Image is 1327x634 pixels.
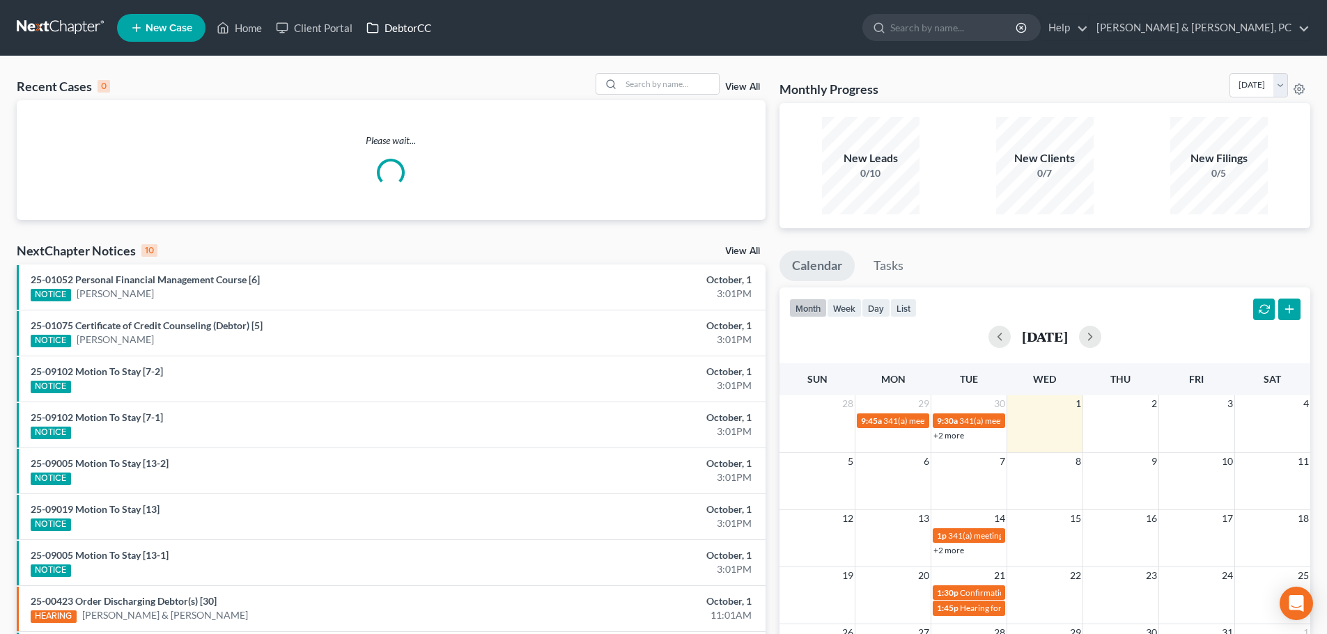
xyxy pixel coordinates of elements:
[359,15,438,40] a: DebtorCC
[520,411,752,425] div: October, 1
[890,299,917,317] button: list
[520,562,752,576] div: 3:01PM
[959,415,1167,426] span: 341(a) meeting for [PERSON_NAME] & [PERSON_NAME]
[998,453,1007,470] span: 7
[779,251,855,281] a: Calendar
[520,608,752,622] div: 11:01AM
[960,373,978,385] span: Tue
[789,299,827,317] button: month
[996,166,1094,180] div: 0/7
[881,373,906,385] span: Mon
[960,603,1069,613] span: Hearing for [PERSON_NAME]
[937,530,947,541] span: 1p
[520,502,752,516] div: October, 1
[917,395,931,412] span: 29
[520,365,752,379] div: October, 1
[621,74,719,94] input: Search by name...
[822,150,919,166] div: New Leads
[31,381,71,393] div: NOTICE
[922,453,931,470] span: 6
[917,567,931,584] span: 20
[31,365,163,377] a: 25-09102 Motion To Stay [7-2]
[779,81,878,97] h3: Monthly Progress
[993,510,1007,527] span: 14
[520,425,752,438] div: 3:01PM
[1089,15,1310,40] a: [PERSON_NAME] & [PERSON_NAME], PC
[31,610,77,623] div: HEARING
[1170,166,1268,180] div: 0/5
[31,549,169,561] a: 25-09005 Motion To Stay [13-1]
[1220,510,1234,527] span: 17
[31,595,217,607] a: 25-00423 Order Discharging Debtor(s) [30]
[890,15,1018,40] input: Search by name...
[1144,567,1158,584] span: 23
[77,287,154,301] a: [PERSON_NAME]
[31,518,71,531] div: NOTICE
[822,166,919,180] div: 0/10
[17,242,157,259] div: NextChapter Notices
[917,510,931,527] span: 13
[993,395,1007,412] span: 30
[520,287,752,301] div: 3:01PM
[933,430,964,441] a: +2 more
[520,319,752,333] div: October, 1
[725,82,760,92] a: View All
[1110,373,1131,385] span: Thu
[960,587,1118,598] span: Confirmation hearing for [PERSON_NAME]
[520,273,752,287] div: October, 1
[1069,510,1082,527] span: 15
[1170,150,1268,166] div: New Filings
[1022,329,1068,344] h2: [DATE]
[1296,510,1310,527] span: 18
[827,299,862,317] button: week
[520,333,752,347] div: 3:01PM
[520,548,752,562] div: October, 1
[1074,395,1082,412] span: 1
[993,567,1007,584] span: 21
[520,379,752,393] div: 3:01PM
[1264,373,1281,385] span: Sat
[1226,395,1234,412] span: 3
[1280,587,1313,620] div: Open Intercom Messenger
[862,299,890,317] button: day
[1074,453,1082,470] span: 8
[31,473,71,485] div: NOTICE
[861,251,916,281] a: Tasks
[841,567,855,584] span: 19
[31,427,71,439] div: NOTICE
[1033,373,1056,385] span: Wed
[31,503,160,515] a: 25-09019 Motion To Stay [13]
[841,395,855,412] span: 28
[210,15,269,40] a: Home
[77,333,154,347] a: [PERSON_NAME]
[841,510,855,527] span: 12
[1220,453,1234,470] span: 10
[269,15,359,40] a: Client Portal
[996,150,1094,166] div: New Clients
[82,608,248,622] a: [PERSON_NAME] & [PERSON_NAME]
[937,587,959,598] span: 1:30p
[141,244,157,257] div: 10
[1150,395,1158,412] span: 2
[1069,567,1082,584] span: 22
[1220,567,1234,584] span: 24
[146,23,192,33] span: New Case
[1041,15,1088,40] a: Help
[846,453,855,470] span: 5
[17,78,110,95] div: Recent Cases
[1296,567,1310,584] span: 25
[1144,510,1158,527] span: 16
[861,415,882,426] span: 9:45a
[31,457,169,469] a: 25-09005 Motion To Stay [13-2]
[520,516,752,530] div: 3:01PM
[807,373,828,385] span: Sun
[31,564,71,577] div: NOTICE
[520,594,752,608] div: October, 1
[1150,453,1158,470] span: 9
[98,80,110,93] div: 0
[1189,373,1204,385] span: Fri
[31,411,163,423] a: 25-09102 Motion To Stay [7-1]
[520,457,752,470] div: October, 1
[520,470,752,484] div: 3:01PM
[31,289,71,301] div: NOTICE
